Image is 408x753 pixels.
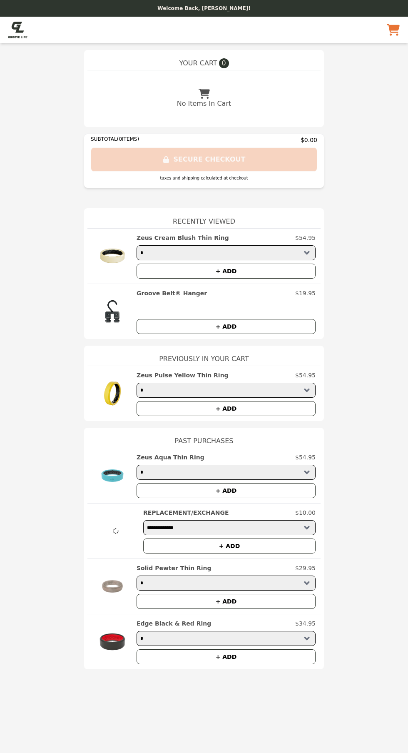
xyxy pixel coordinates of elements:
[137,401,316,416] button: + ADD
[87,208,321,228] h1: Recently Viewed
[137,649,316,664] button: + ADD
[137,453,204,461] h2: Zeus Aqua Thin Ring
[8,22,28,38] img: Brand Logo
[92,564,132,609] img: Solid Pewter Thin Ring
[92,371,132,416] img: Zeus Pulse Yellow Thin Ring
[143,509,229,517] h2: REPLACEMENT/EXCHANGE
[137,594,316,609] button: + ADD
[177,99,231,109] p: No Items In Cart
[137,465,316,480] select: Select a product variant
[137,319,316,334] button: + ADD
[137,234,229,242] h2: Zeus Cream Blush Thin Ring
[87,428,321,448] h1: Past Purchases
[92,619,132,664] img: Edge Black & Red Ring
[143,539,316,554] button: + ADD
[137,631,316,646] select: Select a product variant
[137,264,316,279] button: + ADD
[301,136,317,144] span: $0.00
[137,289,207,297] h2: Groove Belt® Hanger
[219,58,229,68] span: 0
[91,175,317,181] div: taxes and shipping calculated at checkout
[137,619,211,628] h2: Edge Black & Red Ring
[92,453,132,498] img: Zeus Aqua Thin Ring
[137,483,316,498] button: + ADD
[92,234,132,279] img: Zeus Cream Blush Thin Ring
[137,564,211,572] h2: Solid Pewter Thin Ring
[137,383,316,398] select: Select a product variant
[92,289,132,334] img: Groove Belt® Hanger
[137,576,316,591] select: Select a product variant
[117,136,139,142] span: ( 0 ITEMS)
[91,136,117,142] span: SUBTOTAL
[295,234,316,242] p: $54.95
[295,509,316,517] p: $10.00
[295,453,316,461] p: $54.95
[295,619,316,628] p: $34.95
[143,520,316,535] select: Select a product variant
[137,371,229,379] h2: Zeus Pulse Yellow Thin Ring
[295,371,316,379] p: $54.95
[295,289,316,297] p: $19.95
[87,346,321,366] h1: Previously In Your Cart
[295,564,316,572] p: $29.95
[137,245,316,260] select: Select a product variant
[179,58,217,68] span: YOUR CART
[5,5,403,12] p: Welcome Back, [PERSON_NAME]!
